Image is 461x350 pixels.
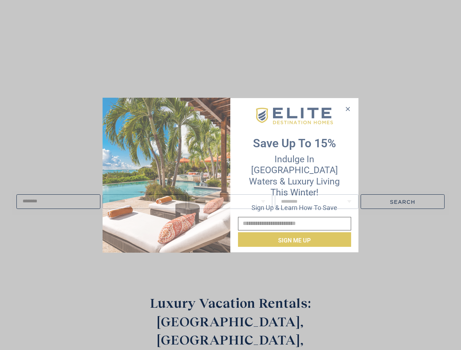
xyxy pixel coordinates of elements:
[270,187,318,198] span: this winter!
[103,98,230,253] img: Desktop-Opt-in-2025-01-10T154433.560.png
[251,204,337,211] span: Sign up & learn how to save
[238,232,351,247] button: Sign me up
[255,106,334,127] img: EDH-Logo-Horizontal-217-58px.png
[251,154,338,175] span: Indulge in [GEOGRAPHIC_DATA]
[342,104,353,114] button: Close
[253,136,336,150] strong: Save up to 15%
[238,217,351,230] input: Email
[249,176,340,187] span: Waters & Luxury Living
